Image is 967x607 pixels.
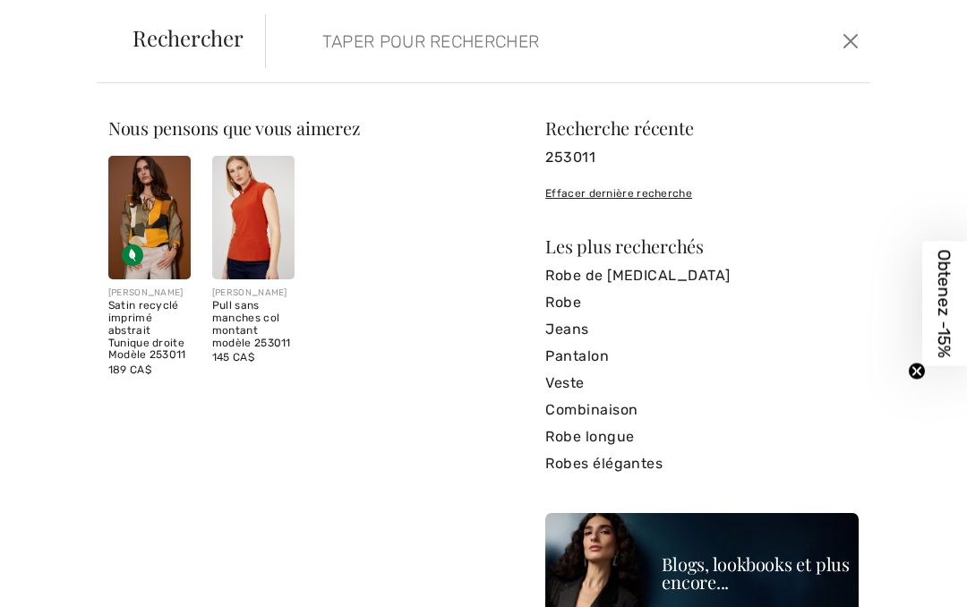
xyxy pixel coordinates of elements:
a: Jeans [545,316,859,343]
span: Rechercher [133,27,244,48]
span: Nous pensons que vous aimerez [108,115,361,140]
div: Effacer dernière recherche [545,185,859,201]
input: TAPER POUR RECHERCHER [309,14,706,68]
div: Les plus recherchés [545,237,859,255]
a: Combinaison [545,397,859,423]
span: 189 CA$ [108,363,151,376]
a: Robe de [MEDICAL_DATA] [545,262,859,289]
span: 145 CA$ [212,351,254,363]
span: Obtenez -15% [935,250,955,358]
a: Veste [545,370,859,397]
a: Robe [545,289,859,316]
button: Ferme [838,27,863,56]
a: Robes élégantes [545,450,859,477]
div: [PERSON_NAME] [108,286,191,300]
img: Pull sans manches col montant modèle 253011. Sienna [212,156,295,279]
div: Blogs, lookbooks et plus encore... [662,555,850,591]
img: Satin recyclé imprimé abstrait Tunique droite Modèle 253011. Black/Multi [108,156,191,279]
div: Pull sans manches col montant modèle 253011 [212,300,295,349]
div: [PERSON_NAME] [212,286,295,300]
div: Satin recyclé imprimé abstrait Tunique droite Modèle 253011 [108,300,191,362]
a: Pantalon [545,343,859,370]
div: Obtenez -15%Close teaser [922,242,967,366]
button: Close teaser [908,363,926,380]
a: Robe longue [545,423,859,450]
div: Recherche récente [545,119,859,137]
img: Tissu écologique [122,244,143,266]
a: 253011 [545,144,859,171]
